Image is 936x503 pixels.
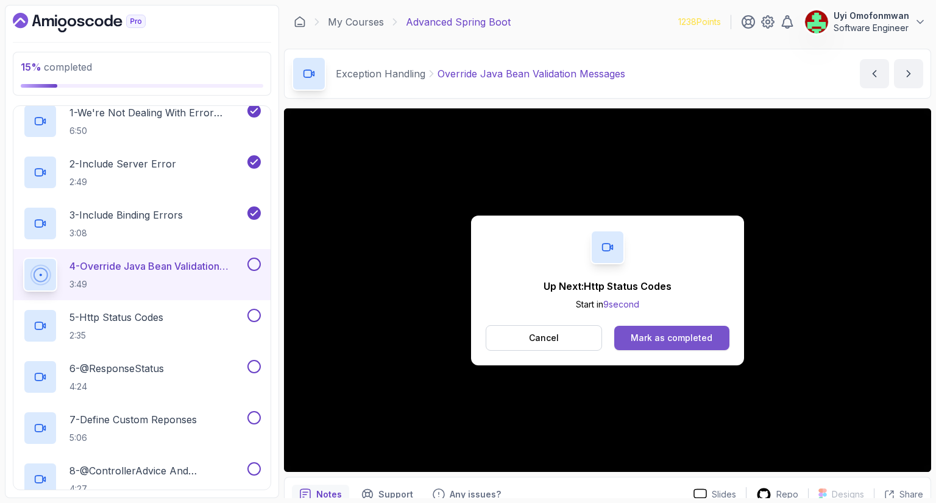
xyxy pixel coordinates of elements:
[328,15,384,29] a: My Courses
[69,259,245,273] p: 4 - Override Java Bean Validation Messages
[529,332,559,344] p: Cancel
[406,15,511,29] p: Advanced Spring Boot
[804,10,926,34] button: user profile imageUyi OmofonmwanSoftware Engineer
[544,298,672,311] p: Start in
[486,325,602,351] button: Cancel
[834,22,909,34] p: Software Engineer
[69,310,163,325] p: 5 - Http Status Codes
[294,16,306,28] a: Dashboard
[874,488,923,501] button: Share
[69,208,183,222] p: 3 - Include Binding Errors
[894,59,923,88] button: next content
[69,483,245,495] p: 4:27
[23,309,261,343] button: 5-Http Status Codes2:35
[678,16,721,28] p: 1238 Points
[69,125,245,137] p: 6:50
[614,326,729,350] button: Mark as completed
[378,488,413,501] p: Support
[23,411,261,445] button: 7-Define Custom Reponses5:06
[23,206,261,241] button: 3-Include Binding Errors3:08
[69,381,164,393] p: 4:24
[684,488,746,501] a: Slides
[23,155,261,189] button: 2-Include Server Error2:49
[438,66,625,81] p: Override Java Bean Validation Messages
[544,279,672,294] p: Up Next: Http Status Codes
[13,13,174,32] a: Dashboard
[69,227,183,239] p: 3:08
[631,332,712,344] div: Mark as completed
[21,61,92,73] span: completed
[69,432,197,444] p: 5:06
[316,488,342,501] p: Notes
[834,10,909,22] p: Uyi Omofonmwan
[69,361,164,376] p: 6 - @ResponseStatus
[69,157,176,171] p: 2 - Include Server Error
[69,463,245,478] p: 8 - @ControllerAdvice And @ExceptionHandler
[746,487,808,502] a: Repo
[712,488,736,501] p: Slides
[603,299,639,309] span: 9 second
[450,488,501,501] p: Any issues?
[69,329,163,342] p: 2:35
[21,61,41,73] span: 15 %
[899,488,923,501] p: Share
[832,488,864,501] p: Designs
[69,105,245,120] p: 1 - We're Not Dealing With Error Properply
[860,59,889,88] button: previous content
[284,108,931,472] iframe: 5 - Override Java Bean Validation Messages
[23,360,261,394] button: 6-@ResponseStatus4:24
[69,412,197,427] p: 7 - Define Custom Reponses
[805,10,828,33] img: user profile image
[776,488,798,501] p: Repo
[69,278,245,290] p: 3:49
[69,176,176,188] p: 2:49
[23,462,261,496] button: 8-@ControllerAdvice And @ExceptionHandler4:27
[23,104,261,138] button: 1-We're Not Dealing With Error Properply6:50
[23,258,261,292] button: 4-Override Java Bean Validation Messages3:49
[336,66,425,81] p: Exception Handling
